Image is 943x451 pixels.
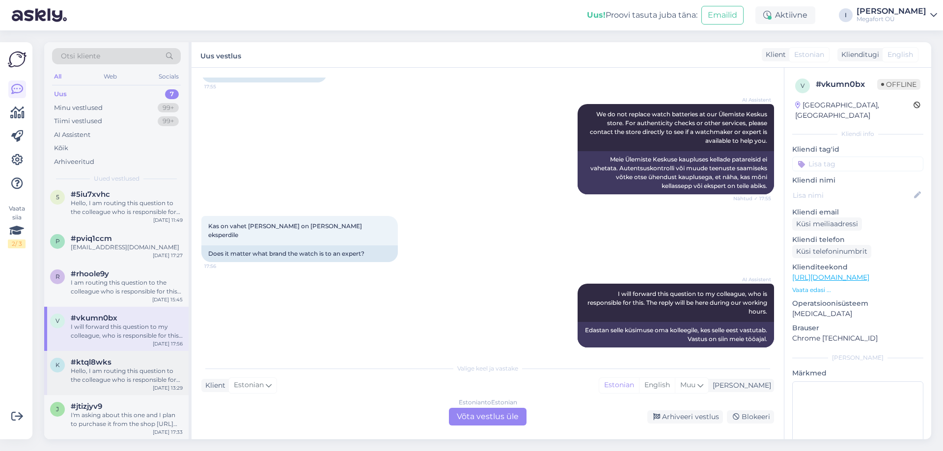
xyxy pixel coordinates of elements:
div: [DATE] 15:45 [152,296,183,303]
div: I'm asking about this one and I plan to purchase it from the shop [URL][DOMAIN_NAME] if it comes ... [71,411,183,428]
div: Klient [201,380,225,391]
span: r [55,273,60,280]
span: #vkumn0bx [71,314,117,322]
span: 17:56 [734,348,771,355]
div: Võta vestlus üle [449,408,527,425]
div: 99+ [158,116,179,126]
div: Küsi meiliaadressi [792,217,862,231]
div: Web [102,70,119,83]
div: [DATE] 17:27 [153,252,183,259]
div: [DATE] 11:49 [153,216,183,224]
button: Emailid [701,6,744,25]
span: I will forward this question to my colleague, who is responsible for this. The reply will be here... [587,290,769,315]
p: [MEDICAL_DATA] [792,309,923,319]
div: Arhiveeritud [54,157,94,167]
div: I [839,8,853,22]
span: AI Assistent [734,276,771,283]
div: All [52,70,63,83]
p: Vaata edasi ... [792,286,923,294]
span: Uued vestlused [94,174,139,183]
div: Proovi tasuta juba täna: [587,9,697,21]
div: Socials [157,70,181,83]
div: [EMAIL_ADDRESS][DOMAIN_NAME] [71,243,183,252]
a: [PERSON_NAME]Megafort OÜ [857,7,937,23]
img: Askly Logo [8,50,27,69]
span: English [888,50,913,60]
div: Meie Ülemiste Keskuse kaupluses kellade patareisid ei vahetata. Autentsuskontrolli või muude teen... [578,151,774,194]
b: Uus! [587,10,606,20]
div: [PERSON_NAME] [709,380,771,391]
p: Klienditeekond [792,262,923,272]
p: Operatsioonisüsteem [792,298,923,309]
div: I will forward this question to my colleague, who is responsible for this. The reply will be here... [71,322,183,340]
span: AI Assistent [734,96,771,104]
div: [DATE] 17:56 [153,340,183,347]
span: 17:56 [204,263,241,270]
div: Klient [762,50,786,60]
div: 7 [165,89,179,99]
div: Megafort OÜ [857,15,926,23]
span: Muu [680,380,695,389]
span: v [801,82,804,89]
div: Arhiveeri vestlus [647,410,723,424]
div: Hello, I am routing this question to the colleague who is responsible for this topic. The reply m... [71,367,183,384]
div: AI Assistent [54,130,90,140]
div: 2 / 3 [8,239,26,248]
p: Kliendi telefon [792,235,923,245]
p: Kliendi tag'id [792,144,923,155]
div: [PERSON_NAME] [857,7,926,15]
span: We do not replace watch batteries at our Ülemiste Keskus store. For authenticity checks or other ... [590,110,769,144]
div: Edastan selle küsimuse oma kolleegile, kes selle eest vastutab. Vastus on siin meie tööajal. [578,322,774,347]
div: Estonian [599,378,639,393]
span: Kas on vahet [PERSON_NAME] on [PERSON_NAME] eksperdile [208,222,363,239]
a: [URL][DOMAIN_NAME] [792,273,869,282]
p: Kliendi email [792,207,923,217]
span: Estonian [234,380,264,391]
span: #jtizjyv9 [71,402,102,411]
div: Minu vestlused [54,103,103,113]
div: 99+ [158,103,179,113]
p: Brauser [792,323,923,333]
div: Kliendi info [792,130,923,138]
span: Otsi kliente [61,51,100,61]
div: Klienditugi [837,50,879,60]
div: Hello, I am routing this question to the colleague who is responsible for this topic. The reply m... [71,199,183,216]
div: Tiimi vestlused [54,116,102,126]
div: [DATE] 17:33 [153,428,183,436]
div: # vkumn0bx [816,79,877,90]
p: Märkmed [792,368,923,378]
div: [DATE] 13:29 [153,384,183,392]
span: Offline [877,79,920,90]
div: Estonian to Estonian [459,398,517,407]
p: Chrome [TECHNICAL_ID] [792,333,923,344]
div: [GEOGRAPHIC_DATA], [GEOGRAPHIC_DATA] [795,100,914,121]
span: #5iu7xvhc [71,190,110,199]
div: Blokeeri [727,410,774,424]
div: I am routing this question to the colleague who is responsible for this topic. The reply might ta... [71,278,183,296]
input: Lisa nimi [793,190,912,201]
p: Kliendi nimi [792,175,923,186]
div: [PERSON_NAME] [792,353,923,362]
div: Küsi telefoninumbrit [792,245,871,258]
span: k [55,361,60,369]
span: p [55,238,60,245]
div: Aktiivne [755,6,815,24]
span: j [56,405,59,413]
div: Valige keel ja vastake [201,364,774,373]
label: Uus vestlus [200,48,241,61]
span: #rhoole9y [71,269,109,278]
div: Uus [54,89,67,99]
span: v [55,317,59,324]
span: 5 [56,193,59,201]
input: Lisa tag [792,157,923,171]
div: Does it matter what brand the watch is to an expert? [201,245,398,262]
span: Estonian [794,50,824,60]
span: Nähtud ✓ 17:55 [733,195,771,202]
span: #ktql8wks [71,358,111,367]
span: #pviq1ccm [71,234,112,243]
div: Vaata siia [8,204,26,248]
div: Kõik [54,143,68,153]
div: English [639,378,675,393]
span: 17:55 [204,83,241,90]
